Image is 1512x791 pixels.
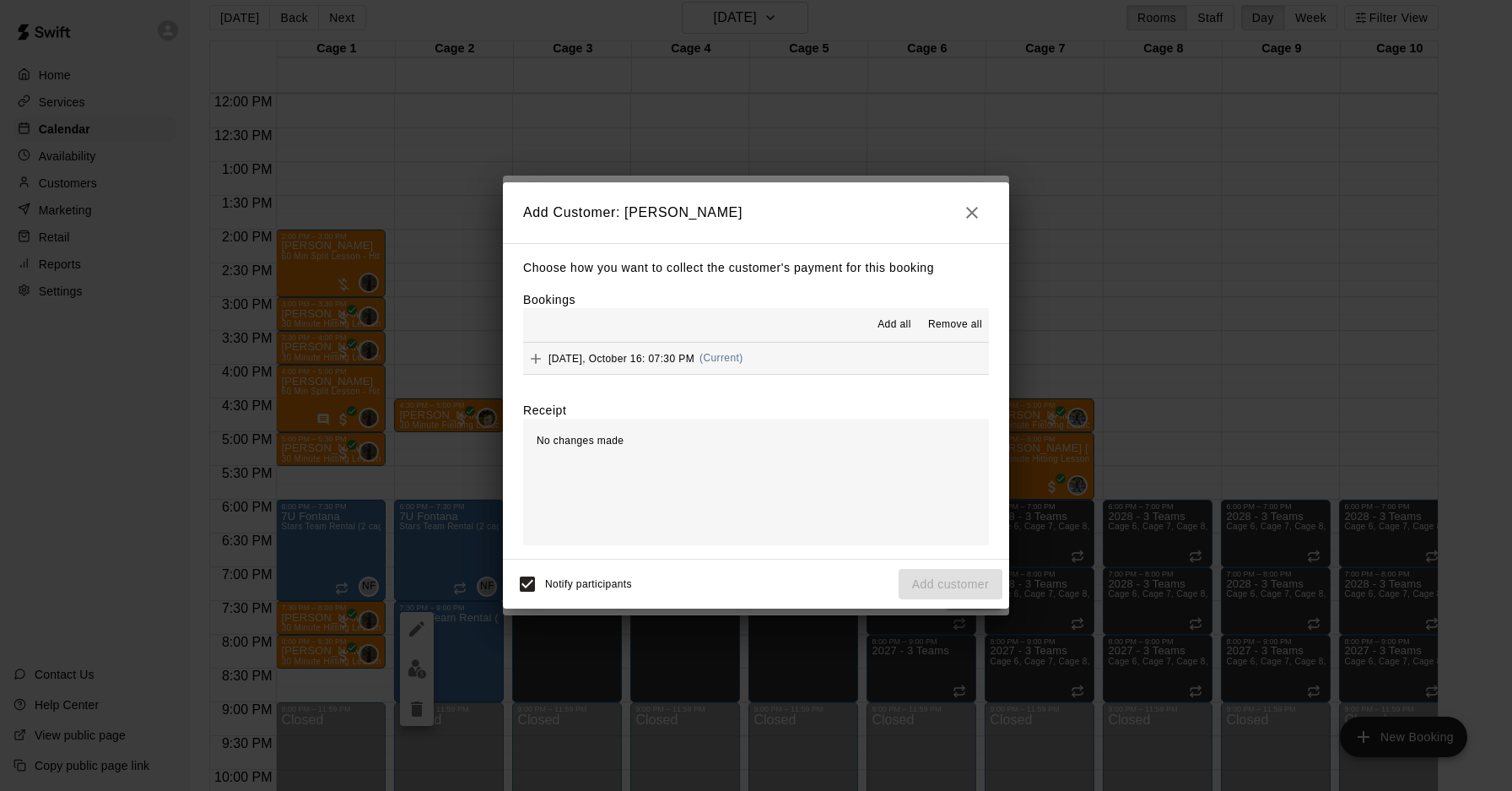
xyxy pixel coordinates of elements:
span: Add all [877,317,911,333]
span: Remove all [928,317,982,333]
span: Add [523,351,548,364]
label: Receipt [523,402,566,419]
button: Add all [867,312,921,339]
span: Notify participants [545,578,632,590]
button: Remove all [921,312,989,339]
span: [DATE], October 16: 07:30 PM [548,352,694,364]
span: No changes made [537,435,624,447]
p: Choose how you want to collect the customer's payment for this booking [523,257,989,279]
h2: Add Customer: [PERSON_NAME] [503,182,1009,243]
label: Bookings [523,293,575,306]
span: (Current) [699,352,743,364]
button: Add[DATE], October 16: 07:30 PM(Current) [523,343,989,374]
